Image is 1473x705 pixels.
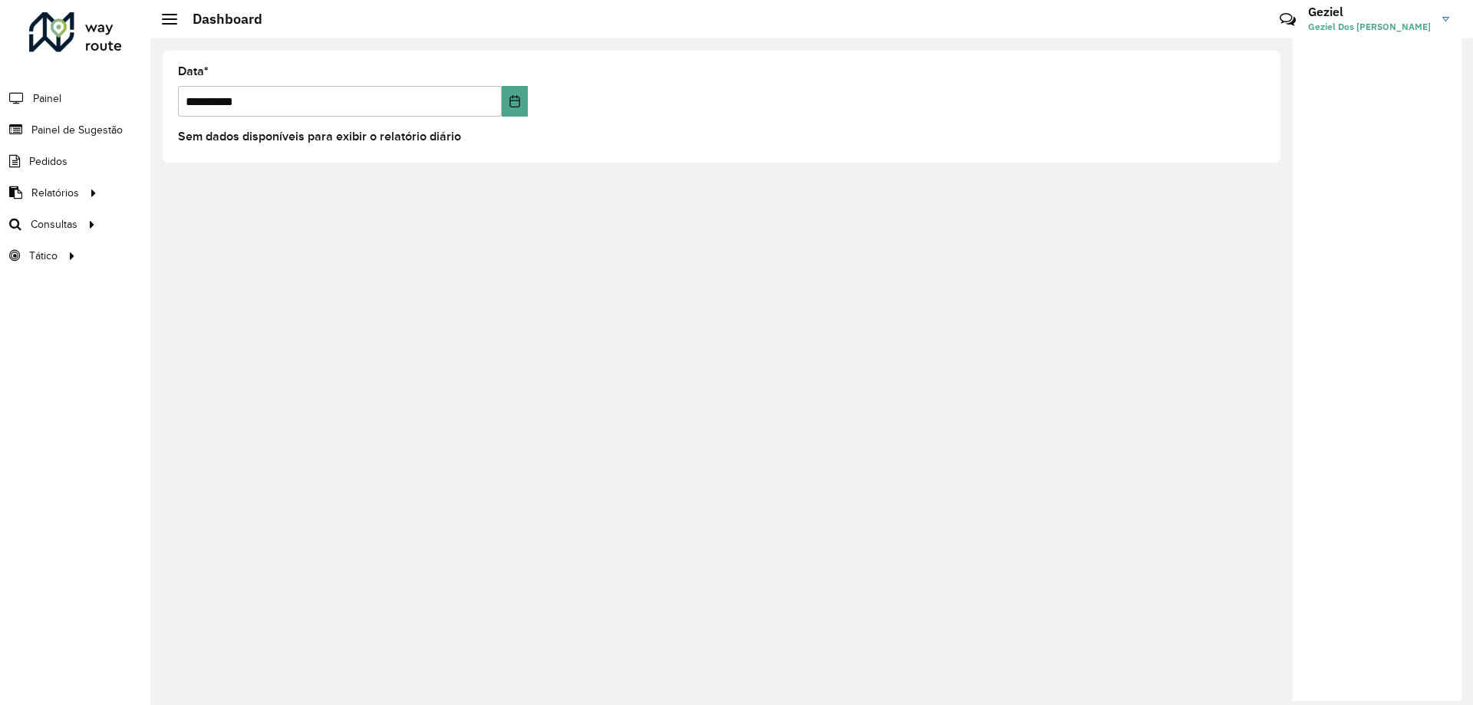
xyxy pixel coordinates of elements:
button: Choose Date [502,86,529,117]
h3: Geziel [1308,5,1431,19]
span: Consultas [31,216,77,232]
span: Geziel Dos [PERSON_NAME] [1308,20,1431,34]
span: Relatórios [31,185,79,201]
span: Pedidos [29,153,68,170]
label: Sem dados disponíveis para exibir o relatório diário [178,127,461,146]
span: Painel de Sugestão [31,122,123,138]
label: Data [178,62,209,81]
a: Contato Rápido [1271,3,1304,36]
span: Painel [33,91,61,107]
h2: Dashboard [177,11,262,28]
span: Tático [29,248,58,264]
